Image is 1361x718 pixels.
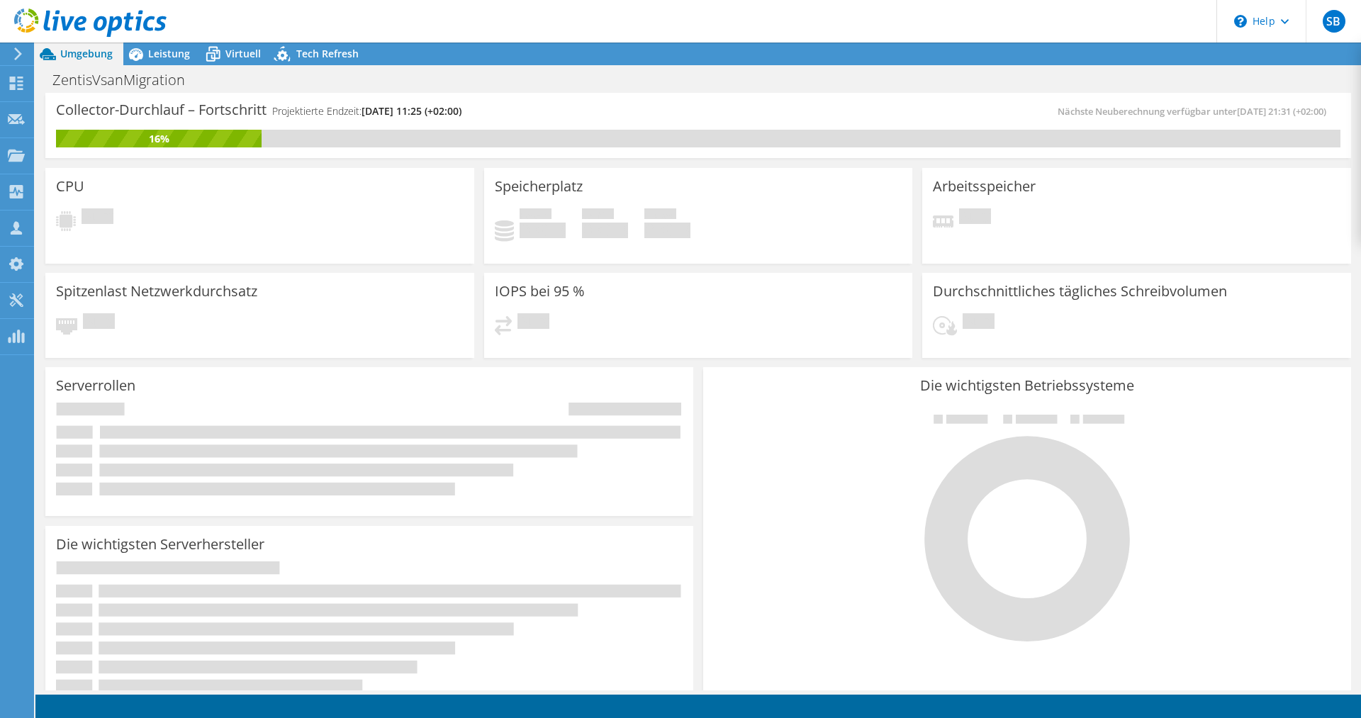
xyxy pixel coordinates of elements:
[582,223,628,238] h4: 0 GiB
[517,313,549,332] span: Ausstehend
[644,208,676,223] span: Insgesamt
[1058,105,1333,118] span: Nächste Neuberechnung verfügbar unter
[714,378,1340,393] h3: Die wichtigsten Betriebssysteme
[56,537,264,552] h3: Die wichtigsten Serverhersteller
[83,313,115,332] span: Ausstehend
[296,47,359,60] span: Tech Refresh
[520,223,566,238] h4: 0 GiB
[60,47,113,60] span: Umgebung
[933,284,1227,299] h3: Durchschnittliches tägliches Schreibvolumen
[56,378,135,393] h3: Serverrollen
[46,72,207,88] h1: ZentisVsanMigration
[1237,105,1326,118] span: [DATE] 21:31 (+02:00)
[56,131,262,147] div: 16%
[272,103,461,119] h4: Projektierte Endzeit:
[1234,15,1247,28] svg: \n
[82,208,113,228] span: Ausstehend
[495,284,585,299] h3: IOPS bei 95 %
[56,284,257,299] h3: Spitzenlast Netzwerkdurchsatz
[644,223,690,238] h4: 0 GiB
[56,179,84,194] h3: CPU
[225,47,261,60] span: Virtuell
[1323,10,1345,33] span: SB
[362,104,461,118] span: [DATE] 11:25 (+02:00)
[582,208,614,223] span: Verfügbar
[963,313,995,332] span: Ausstehend
[520,208,551,223] span: Belegt
[495,179,583,194] h3: Speicherplatz
[148,47,190,60] span: Leistung
[933,179,1036,194] h3: Arbeitsspeicher
[959,208,991,228] span: Ausstehend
